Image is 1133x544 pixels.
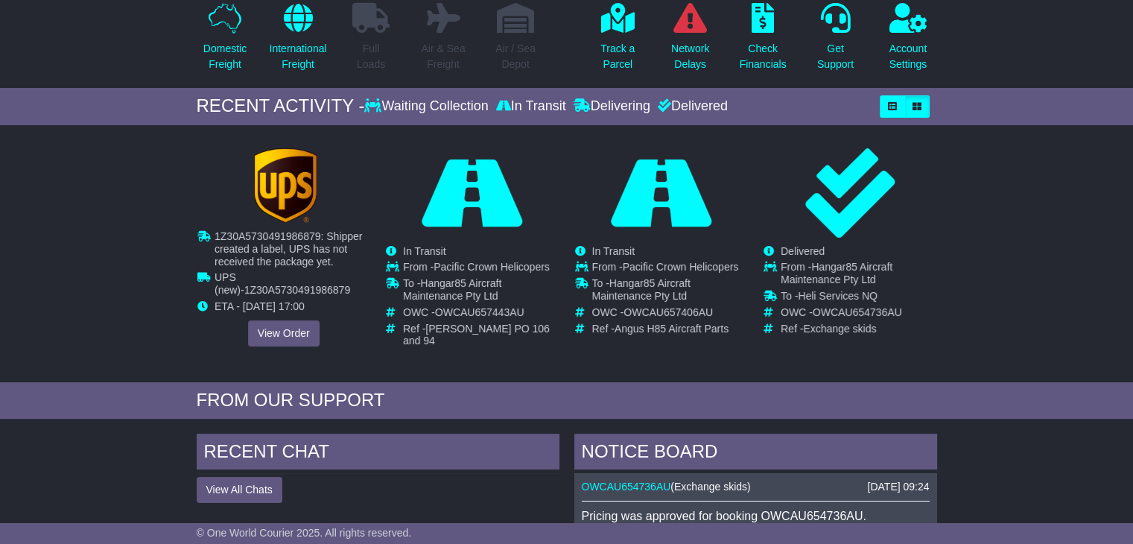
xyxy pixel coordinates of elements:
span: OWCAU657406AU [623,306,713,318]
div: [DATE] 09:24 [867,481,929,493]
span: Heli Services NQ [798,290,877,302]
div: Delivering [570,98,654,115]
a: AccountSettings [889,2,928,80]
td: From - [403,261,559,277]
td: To - [592,277,748,306]
span: 1Z30A5730491986879: Shipper created a label, UPS has not received the package yet. [215,230,363,268]
td: Ref - [403,323,559,348]
span: © One World Courier 2025. All rights reserved. [197,527,412,539]
a: Track aParcel [600,2,635,80]
td: - [215,271,370,300]
a: InternationalFreight [268,2,327,80]
a: DomesticFreight [203,2,247,80]
div: Delivered [654,98,728,115]
span: ETA - [DATE] 17:00 [215,300,305,312]
span: In Transit [592,245,635,257]
span: Hangar85 Aircraft Maintenance Pty Ltd [592,277,691,302]
p: Air / Sea Depot [495,41,536,72]
td: Ref - [592,323,748,335]
span: [PERSON_NAME] PO 106 and 94 [403,323,550,347]
p: Air & Sea Freight [421,41,465,72]
a: GetSupport [816,2,854,80]
td: OWC - [403,306,559,323]
p: Account Settings [889,41,927,72]
p: International Freight [269,41,326,72]
span: 1Z30A5730491986879 [244,284,349,296]
img: GetCarrierServiceLogo [253,148,316,223]
a: NetworkDelays [670,2,710,80]
td: OWC - [592,306,748,323]
div: RECENT ACTIVITY - [197,95,365,117]
span: Pacific Crown Helicopers [623,261,739,273]
p: Pricing was approved for booking OWCAU654736AU. [582,509,930,523]
td: From - [592,261,748,277]
td: OWC - [781,306,936,323]
p: Domestic Freight [203,41,247,72]
p: Network Delays [671,41,709,72]
div: NOTICE BOARD [574,434,937,474]
span: Delivered [781,245,825,257]
div: In Transit [492,98,570,115]
a: OWCAU654736AU [582,481,671,493]
span: Exchange skids [674,481,747,493]
button: View All Chats [197,477,282,503]
td: To - [781,290,936,306]
td: From - [781,261,936,290]
span: OWCAU654736AU [813,306,902,318]
div: ( ) [582,481,930,493]
p: Check Financials [740,41,787,72]
div: RECENT CHAT [197,434,559,474]
p: Full Loads [352,41,390,72]
span: Hangar85 Aircraft Maintenance Pty Ltd [403,277,501,302]
div: FROM OUR SUPPORT [197,390,937,411]
a: View Order [247,320,319,347]
span: Hangar85 Aircraft Maintenance Pty Ltd [781,261,892,285]
span: UPS (new) [215,271,241,296]
a: CheckFinancials [739,2,787,80]
span: OWCAU657443AU [435,306,524,318]
span: In Transit [403,245,446,257]
p: Track a Parcel [600,41,635,72]
div: Waiting Collection [364,98,492,115]
span: Exchange skids [803,323,876,335]
td: Ref - [781,323,936,335]
td: To - [403,277,559,306]
p: Get Support [817,41,854,72]
span: Pacific Crown Helicopers [434,261,550,273]
span: Angus H85 Aircraft Parts [615,323,729,335]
